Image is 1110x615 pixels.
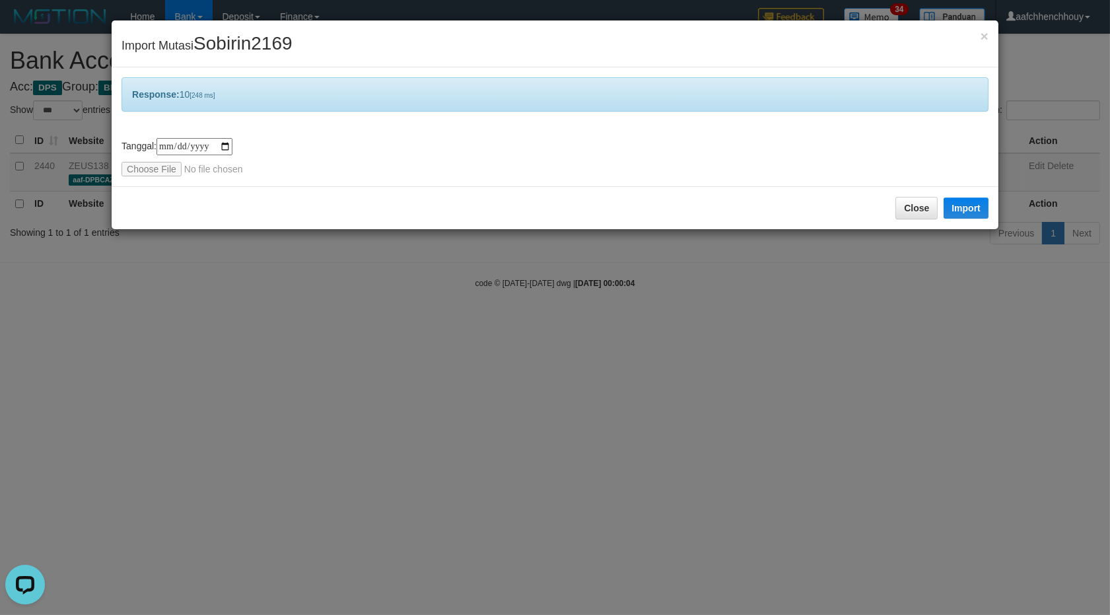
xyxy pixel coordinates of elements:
button: Open LiveChat chat widget [5,5,45,45]
button: Close [981,29,989,43]
span: Sobirin2169 [193,33,292,54]
div: 10 [121,77,989,112]
span: [248 ms] [190,92,215,99]
button: Close [895,197,938,219]
div: Tanggal: [121,138,989,176]
button: Import [944,198,989,219]
span: × [981,28,989,44]
span: Import Mutasi [121,39,292,52]
b: Response: [132,89,180,100]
